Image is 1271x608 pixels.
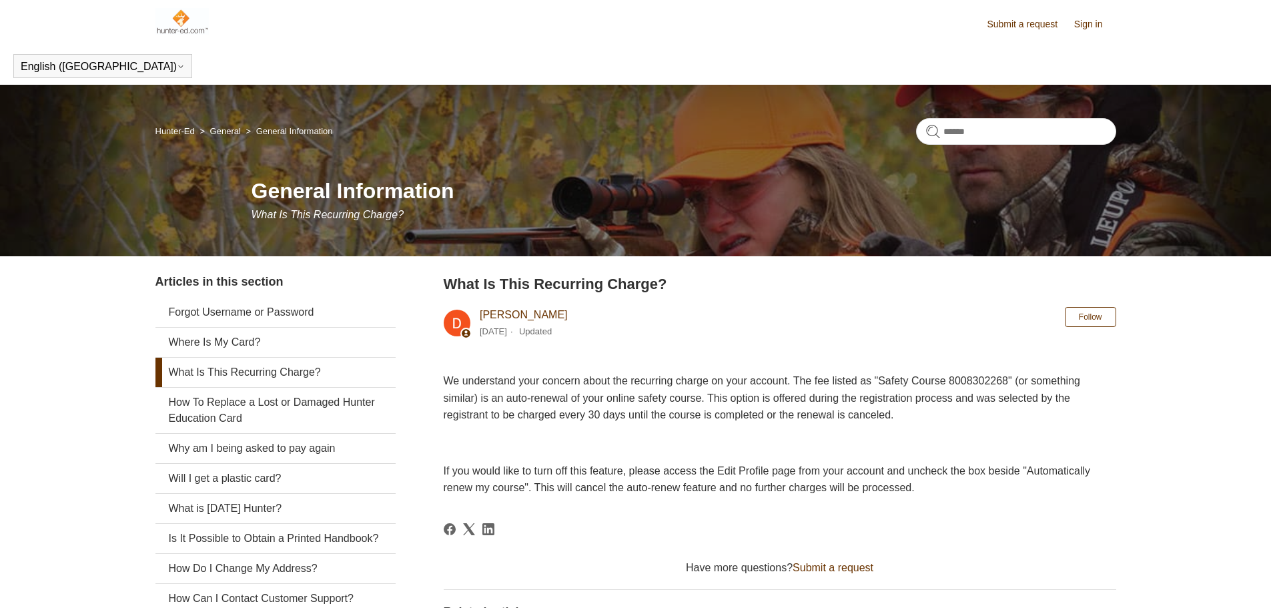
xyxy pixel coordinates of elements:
a: [PERSON_NAME] [480,309,568,320]
a: X Corp [463,523,475,535]
li: Updated [519,326,552,336]
a: Forgot Username or Password [155,298,396,327]
span: What Is This Recurring Charge? [252,209,404,220]
a: How To Replace a Lost or Damaged Hunter Education Card [155,388,396,433]
button: Follow Article [1065,307,1116,327]
div: Have more questions? [444,560,1116,576]
img: Hunter-Ed Help Center home page [155,8,209,35]
a: General [210,126,241,136]
svg: Share this page on LinkedIn [482,523,494,535]
a: Submit a request [793,562,873,573]
h2: What Is This Recurring Charge? [444,273,1116,295]
a: Why am I being asked to pay again [155,434,396,463]
a: Sign in [1074,17,1116,31]
a: LinkedIn [482,523,494,535]
button: English ([GEOGRAPHIC_DATA]) [21,61,185,73]
li: General [197,126,243,136]
a: Facebook [444,523,456,535]
span: If you would like to turn off this feature, please access the Edit Profile page from your account... [444,465,1090,494]
a: Hunter-Ed [155,126,195,136]
span: We understand your concern about the recurring charge on your account. The fee listed as "Safety ... [444,375,1080,420]
svg: Share this page on Facebook [444,523,456,535]
li: Hunter-Ed [155,126,197,136]
a: How Do I Change My Address? [155,554,396,583]
a: Is It Possible to Obtain a Printed Handbook? [155,524,396,553]
time: 03/04/2024, 10:48 [480,326,507,336]
a: Will I get a plastic card? [155,464,396,493]
a: What Is This Recurring Charge? [155,358,396,387]
li: General Information [243,126,332,136]
a: General Information [256,126,333,136]
input: Search [916,118,1116,145]
svg: Share this page on X Corp [463,523,475,535]
span: Articles in this section [155,275,284,288]
h1: General Information [252,175,1116,207]
a: Submit a request [987,17,1071,31]
a: Where Is My Card? [155,328,396,357]
a: What is [DATE] Hunter? [155,494,396,523]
